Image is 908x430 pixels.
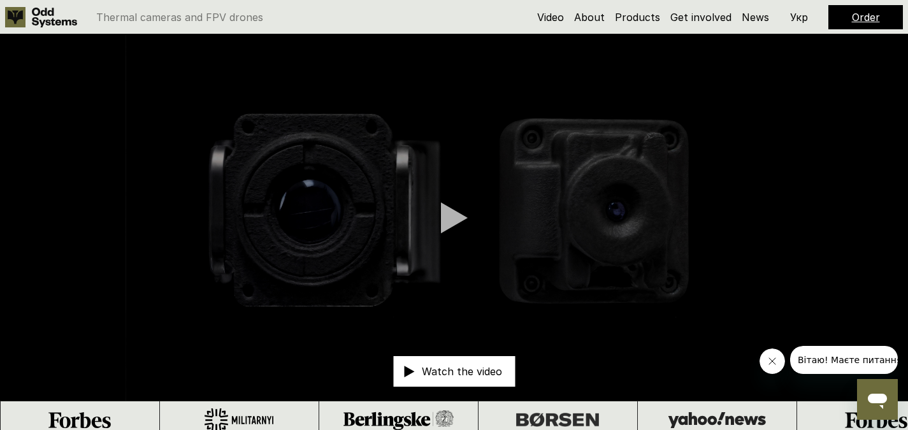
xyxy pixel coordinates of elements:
[670,11,731,24] a: Get involved
[96,12,263,22] p: Thermal cameras and FPV drones
[8,9,117,19] span: Вітаю! Маєте питання?
[857,379,898,420] iframe: Button to launch messaging window
[742,11,769,24] a: News
[422,366,502,376] p: Watch the video
[790,346,898,374] iframe: Message from company
[790,12,808,22] p: Укр
[760,348,785,374] iframe: Close message
[852,11,880,24] a: Order
[615,11,660,24] a: Products
[574,11,605,24] a: About
[537,11,564,24] a: Video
